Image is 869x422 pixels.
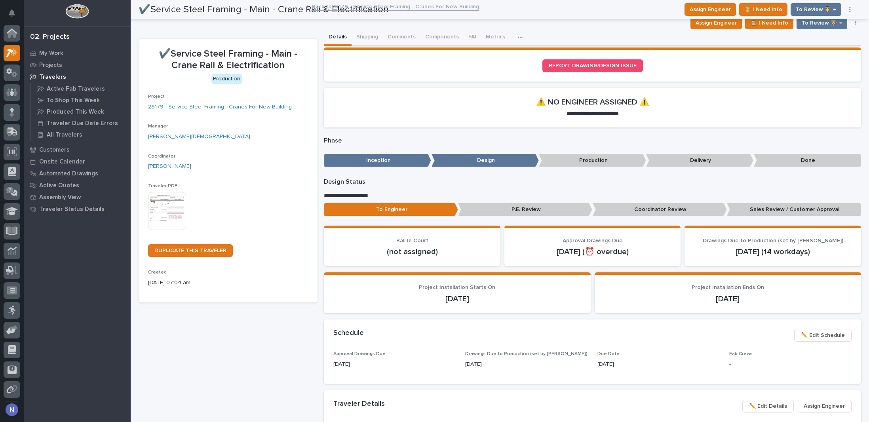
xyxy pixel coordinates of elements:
[797,400,852,412] button: Assign Engineer
[514,247,671,257] p: [DATE] (⏰ overdue)
[30,106,131,117] a: Produced This Week
[333,247,491,257] p: (not assigned)
[39,182,79,189] p: Active Quotes
[24,144,131,156] a: Customers
[47,97,100,104] p: To Shop This Week
[563,238,623,243] span: Approval Drawings Due
[24,191,131,203] a: Assembly View
[324,178,861,186] p: Design Status
[694,247,852,257] p: [DATE] (14 workdays)
[30,118,131,129] a: Traveler Due Date Errors
[333,329,364,338] h2: Schedule
[39,50,63,57] p: My Work
[154,248,226,253] span: DUPLICATE THIS TRAVELER
[39,158,85,165] p: Onsite Calendar
[597,360,720,369] p: [DATE]
[703,238,843,243] span: Drawings Due to Production (set by [PERSON_NAME])
[801,331,845,340] span: ✏️ Edit Schedule
[333,400,385,409] h2: Traveler Details
[211,74,242,84] div: Production
[690,17,742,29] button: Assign Engineer
[47,120,118,127] p: Traveler Due Date Errors
[696,18,737,28] span: Assign Engineer
[754,154,861,167] p: Done
[419,285,495,290] span: Project Installation Starts On
[4,401,20,418] button: users-avatar
[30,129,131,140] a: All Travelers
[47,131,82,139] p: All Travelers
[396,238,428,243] span: Ball In Court
[148,279,308,287] p: [DATE] 07:04 am
[148,124,168,129] span: Manager
[481,29,510,46] button: Metrics
[65,4,89,19] img: Workspace Logo
[333,360,456,369] p: [DATE]
[39,62,62,69] p: Projects
[542,59,643,72] a: REPORT DRAWING/DESIGN ISSUE
[148,244,233,257] a: DUPLICATE THIS TRAVELER
[324,29,352,46] button: Details
[39,194,81,201] p: Assembly View
[24,47,131,59] a: My Work
[749,401,787,411] span: ✏️ Edit Details
[312,2,479,11] a: Back to26179 - Service Steel Framing - Cranes For New Building
[729,352,753,356] span: Fab Crews
[148,133,250,141] a: [PERSON_NAME][DEMOGRAPHIC_DATA]
[593,203,727,216] p: Coordinator Review
[804,401,845,411] span: Assign Engineer
[536,97,649,107] h2: ⚠️ NO ENGINEER ASSIGNED ⚠️
[802,18,842,28] span: To Review 👨‍🏭 →
[24,179,131,191] a: Active Quotes
[148,94,165,99] span: Project
[797,17,847,29] button: To Review 👨‍🏭 →
[324,203,458,216] p: To Engineer
[47,108,104,116] p: Produced This Week
[604,294,852,304] p: [DATE]
[39,206,105,213] p: Traveler Status Details
[24,203,131,215] a: Traveler Status Details
[4,5,20,21] button: Notifications
[39,146,70,154] p: Customers
[420,29,464,46] button: Components
[24,156,131,167] a: Onsite Calendar
[148,270,167,275] span: Created
[148,184,177,188] span: Traveler PDF
[432,154,539,167] p: Design
[465,352,588,356] span: Drawings Due to Production (set by [PERSON_NAME])
[383,29,420,46] button: Comments
[39,170,98,177] p: Automated Drawings
[148,103,292,111] a: 26179 - Service Steel Framing - Cranes For New Building
[30,83,131,94] a: Active Fab Travelers
[465,360,588,369] p: [DATE]
[324,154,431,167] p: Inception
[47,86,105,93] p: Active Fab Travelers
[458,203,592,216] p: P.E. Review
[464,29,481,46] button: FAI
[539,154,646,167] p: Production
[646,154,753,167] p: Delivery
[333,294,581,304] p: [DATE]
[30,33,70,42] div: 02. Projects
[727,203,861,216] p: Sales Review / Customer Approval
[729,360,852,369] p: -
[745,17,793,29] button: ⏳ I Need Info
[750,18,788,28] span: ⏳ I Need Info
[24,167,131,179] a: Automated Drawings
[30,95,131,106] a: To Shop This Week
[794,329,852,342] button: ✏️ Edit Schedule
[549,63,637,68] span: REPORT DRAWING/DESIGN ISSUE
[24,59,131,71] a: Projects
[24,71,131,83] a: Travelers
[742,400,794,412] button: ✏️ Edit Details
[39,74,66,81] p: Travelers
[148,48,308,71] p: ✔️Service Steel Framing - Main - Crane Rail & Electrification
[597,352,620,356] span: Due Date
[333,352,386,356] span: Approval Drawings Due
[148,154,175,159] span: Coordinator
[352,29,383,46] button: Shipping
[148,162,191,171] a: [PERSON_NAME]
[692,285,764,290] span: Project Installation Ends On
[10,10,20,22] div: Notifications
[324,137,861,144] p: Phase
